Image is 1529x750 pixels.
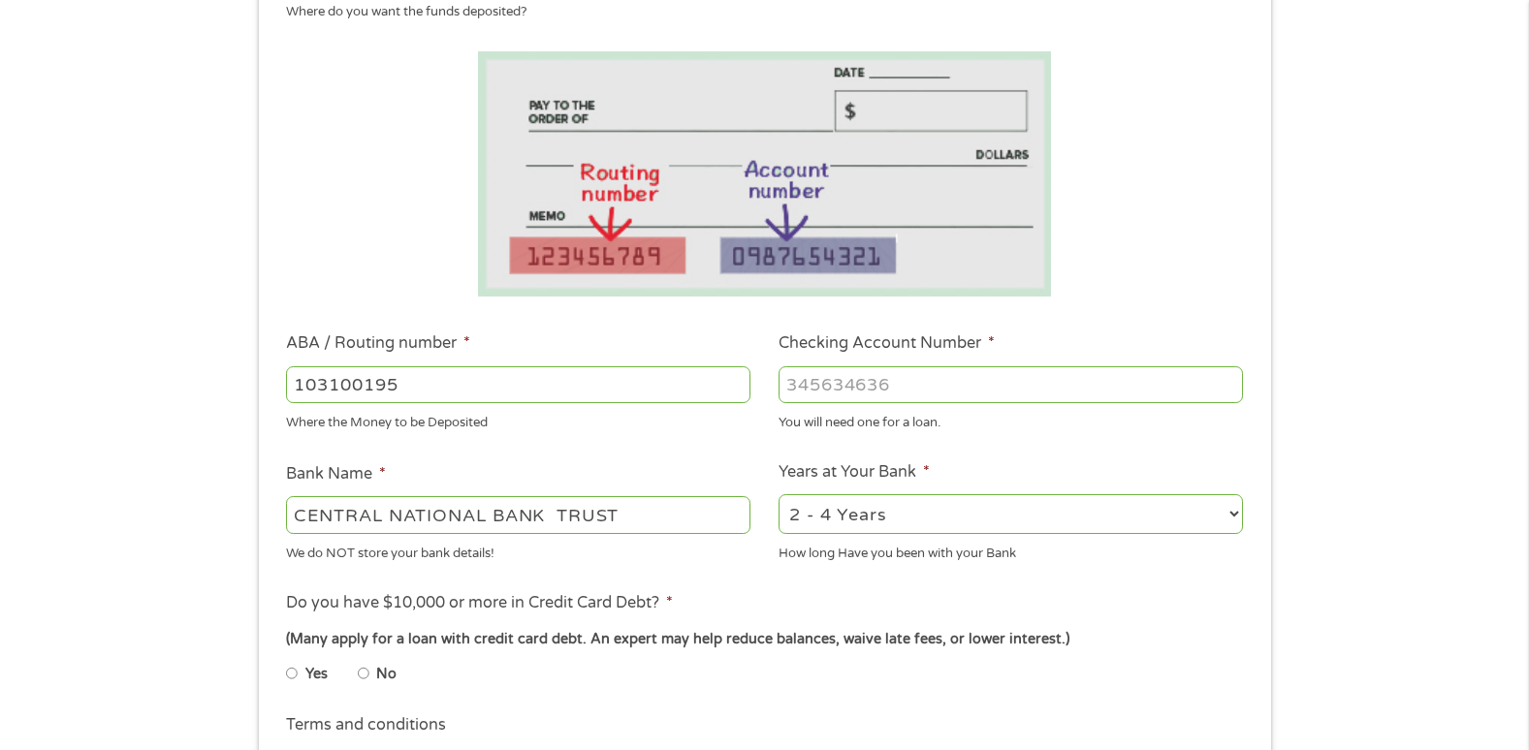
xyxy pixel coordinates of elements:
img: Routing number location [478,51,1052,297]
label: Do you have $10,000 or more in Credit Card Debt? [286,593,673,613]
input: 345634636 [779,366,1243,403]
label: No [376,664,397,685]
div: You will need one for a loan. [779,407,1243,433]
div: (Many apply for a loan with credit card debt. An expert may help reduce balances, waive late fees... [286,629,1242,650]
label: Yes [305,664,328,685]
input: 263177916 [286,366,750,403]
label: ABA / Routing number [286,333,470,354]
label: Terms and conditions [286,715,446,735]
div: Where the Money to be Deposited [286,407,750,433]
div: How long Have you been with your Bank [779,537,1243,563]
div: We do NOT store your bank details! [286,537,750,563]
label: Years at Your Bank [779,462,930,483]
label: Bank Name [286,464,386,484]
label: Checking Account Number [779,333,995,354]
div: Where do you want the funds deposited? [286,3,1228,22]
